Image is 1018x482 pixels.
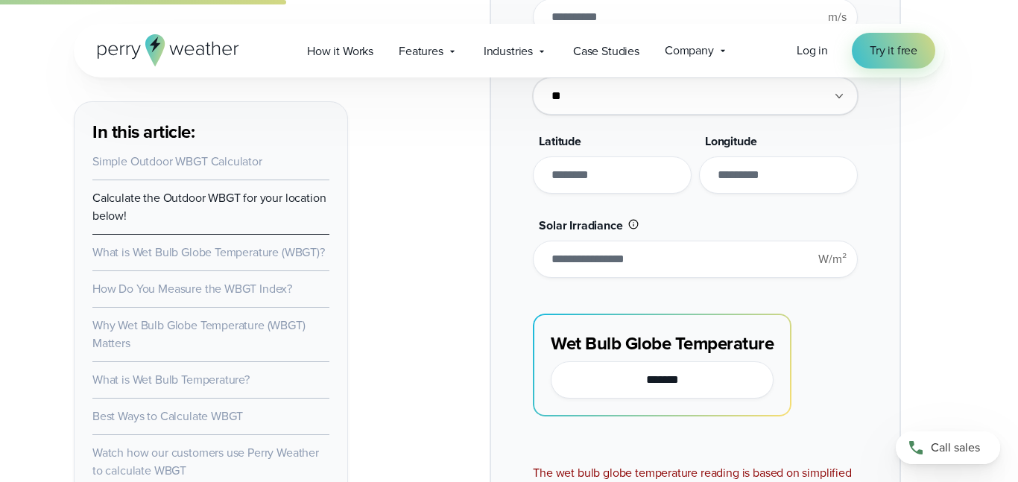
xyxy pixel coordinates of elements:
a: What is Wet Bulb Temperature? [92,371,250,388]
span: Case Studies [573,42,639,60]
span: Features [399,42,443,60]
a: Best Ways to Calculate WBGT [92,408,243,425]
span: Industries [484,42,533,60]
a: Log in [797,42,828,60]
h3: In this article: [92,120,329,144]
span: Try it free [870,42,917,60]
a: Watch how our customers use Perry Weather to calculate WBGT [92,444,319,479]
span: Longitude [705,133,756,150]
a: What is Wet Bulb Globe Temperature (WBGT)? [92,244,325,261]
a: How Do You Measure the WBGT Index? [92,280,292,297]
span: Call sales [931,439,980,457]
a: Why Wet Bulb Globe Temperature (WBGT) Matters [92,317,306,352]
span: Latitude [539,133,581,150]
span: Solar Irradiance [539,217,622,234]
a: Try it free [852,33,935,69]
a: Calculate the Outdoor WBGT for your location below! [92,189,326,224]
span: Log in [797,42,828,59]
a: Simple Outdoor WBGT Calculator [92,153,262,170]
a: Case Studies [560,36,652,66]
span: How it Works [307,42,373,60]
span: Company [665,42,714,60]
a: Call sales [896,431,1000,464]
a: How it Works [294,36,386,66]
